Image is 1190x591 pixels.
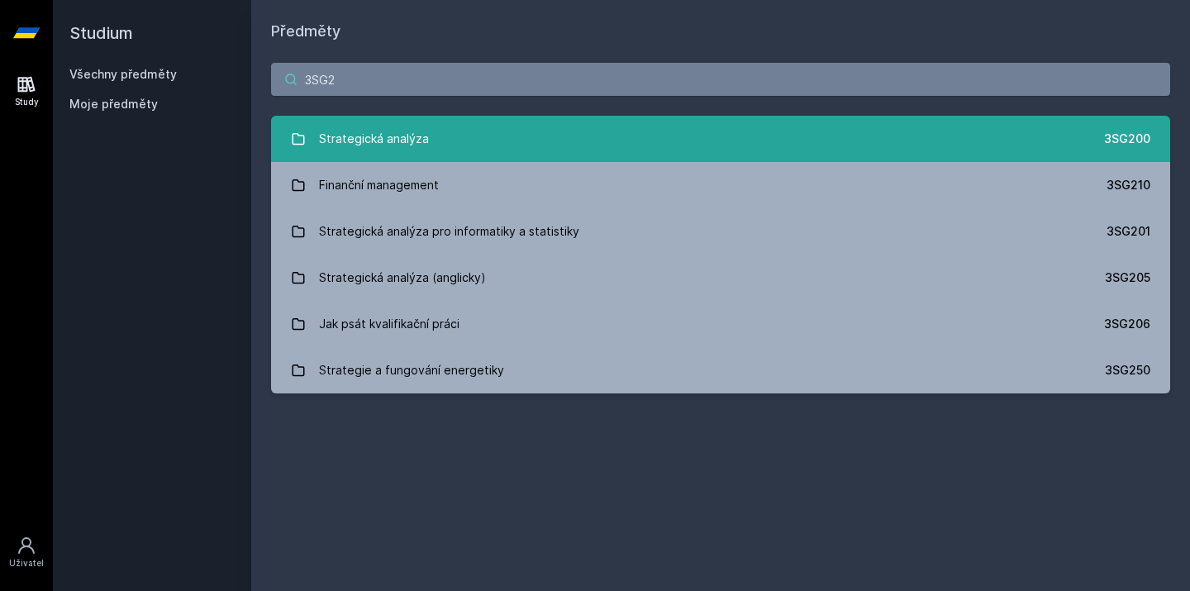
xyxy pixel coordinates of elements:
div: 3SG250 [1105,362,1150,379]
div: Finanční management [319,169,439,202]
div: Uživatel [9,557,44,570]
a: Strategická analýza pro informatiky a statistiky 3SG201 [271,208,1170,255]
a: Strategická analýza (anglicky) 3SG205 [271,255,1170,301]
div: Strategická analýza pro informatiky a statistiky [319,215,579,248]
h1: Předměty [271,20,1170,43]
a: Strategická analýza 3SG200 [271,116,1170,162]
div: 3SG200 [1104,131,1150,147]
div: 3SG205 [1105,269,1150,286]
a: Všechny předměty [69,67,177,81]
a: Jak psát kvalifikační práci 3SG206 [271,301,1170,347]
a: Strategie a fungování energetiky 3SG250 [271,347,1170,393]
div: Strategická analýza (anglicky) [319,261,486,294]
span: Moje předměty [69,96,158,112]
div: 3SG201 [1107,223,1150,240]
div: Jak psát kvalifikační práci [319,307,459,341]
div: Strategická analýza [319,122,429,155]
div: Strategie a fungování energetiky [319,354,504,387]
input: Název nebo ident předmětu… [271,63,1170,96]
div: 3SG210 [1107,177,1150,193]
a: Uživatel [3,527,50,578]
div: 3SG206 [1104,316,1150,332]
a: Study [3,66,50,117]
div: Study [15,96,39,108]
a: Finanční management 3SG210 [271,162,1170,208]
